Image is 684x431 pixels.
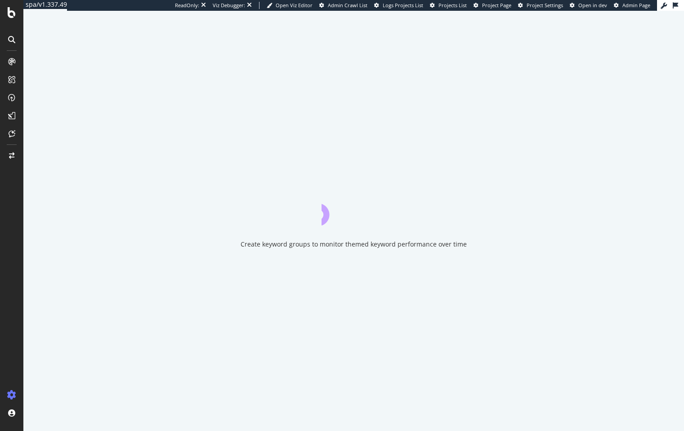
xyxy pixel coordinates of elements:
a: Logs Projects List [374,2,423,9]
a: Open in dev [570,2,607,9]
div: ReadOnly: [175,2,199,9]
span: Admin Page [622,2,650,9]
a: Projects List [430,2,467,9]
span: Project Page [482,2,511,9]
span: Project Settings [527,2,563,9]
span: Open Viz Editor [276,2,313,9]
span: Admin Crawl List [328,2,367,9]
div: Create keyword groups to monitor themed keyword performance over time [241,240,467,249]
span: Projects List [438,2,467,9]
a: Admin Page [614,2,650,9]
span: Logs Projects List [383,2,423,9]
a: Open Viz Editor [267,2,313,9]
div: animation [322,193,386,225]
span: Open in dev [578,2,607,9]
a: Project Page [474,2,511,9]
a: Project Settings [518,2,563,9]
div: Viz Debugger: [213,2,245,9]
a: Admin Crawl List [319,2,367,9]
